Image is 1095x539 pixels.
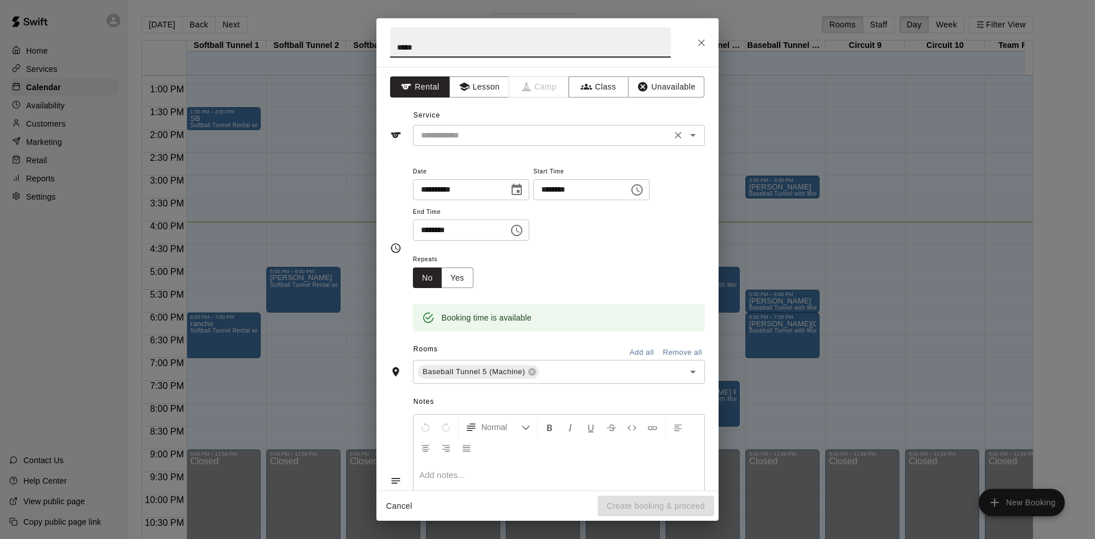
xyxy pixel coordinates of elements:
button: Class [569,76,628,98]
button: Choose time, selected time is 6:00 PM [626,179,648,201]
button: Rental [390,76,450,98]
button: Lesson [449,76,509,98]
button: Undo [416,417,435,437]
div: Baseball Tunnel 5 (Machine) [418,365,539,379]
button: Choose date, selected date is Sep 16, 2025 [505,179,528,201]
svg: Service [390,129,401,141]
span: Notes [413,393,705,411]
button: Format Strikethrough [602,417,621,437]
button: Remove all [660,344,705,362]
span: Repeats [413,252,482,268]
svg: Timing [390,242,401,254]
span: Rooms [413,345,438,353]
button: Open [685,127,701,143]
span: End Time [413,205,529,220]
svg: Notes [390,475,401,487]
button: Open [685,364,701,380]
button: Format Bold [540,417,559,437]
button: Center Align [416,437,435,458]
span: Service [413,111,440,119]
button: Yes [441,268,473,289]
button: Insert Code [622,417,642,437]
div: Booking time is available [441,307,532,328]
svg: Rooms [390,366,401,378]
span: Start Time [533,164,650,180]
button: Add all [623,344,660,362]
button: Unavailable [628,76,704,98]
button: Clear [670,127,686,143]
button: Left Align [668,417,688,437]
button: Right Align [436,437,456,458]
span: Baseball Tunnel 5 (Machine) [418,366,530,378]
span: Camps can only be created in the Services page [509,76,569,98]
button: Insert Link [643,417,662,437]
button: Choose time, selected time is 6:30 PM [505,219,528,242]
button: Cancel [381,496,417,517]
button: Format Italics [561,417,580,437]
span: Normal [481,422,521,433]
span: Date [413,164,529,180]
button: Justify Align [457,437,476,458]
button: Format Underline [581,417,601,437]
button: Close [691,33,712,53]
button: Redo [436,417,456,437]
button: No [413,268,442,289]
button: Formatting Options [461,417,535,437]
div: outlined button group [413,268,473,289]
